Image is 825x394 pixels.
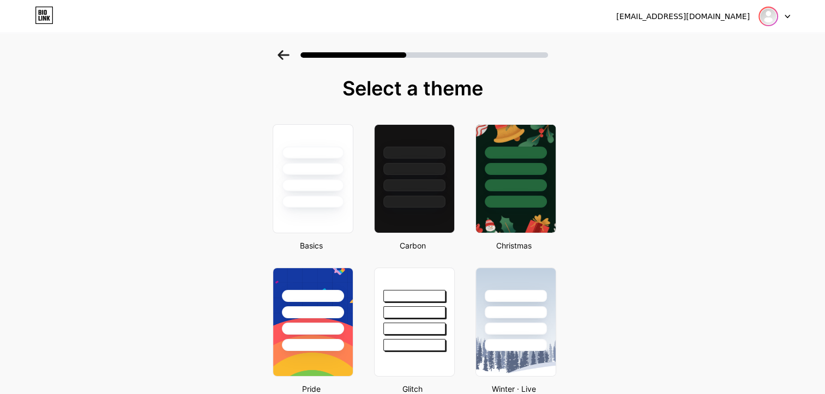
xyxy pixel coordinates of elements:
[760,8,777,25] img: ELENI GLOSSIDI
[371,240,455,251] div: Carbon
[616,11,750,22] div: [EMAIL_ADDRESS][DOMAIN_NAME]
[268,77,557,99] div: Select a theme
[269,240,353,251] div: Basics
[472,240,556,251] div: Christmas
